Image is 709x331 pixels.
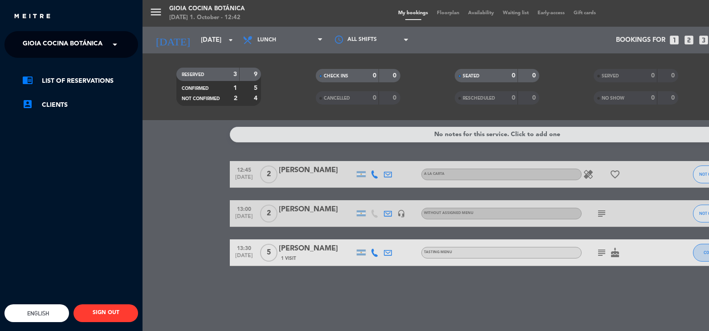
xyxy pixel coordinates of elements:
i: account_box [22,99,33,109]
a: account_boxClients [22,100,138,110]
img: MEITRE [13,13,51,20]
i: chrome_reader_mode [22,75,33,85]
span: Gioia Cocina Botánica [23,35,102,54]
button: SIGN OUT [73,304,138,322]
a: chrome_reader_modeList of Reservations [22,76,138,86]
span: English [25,310,49,317]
